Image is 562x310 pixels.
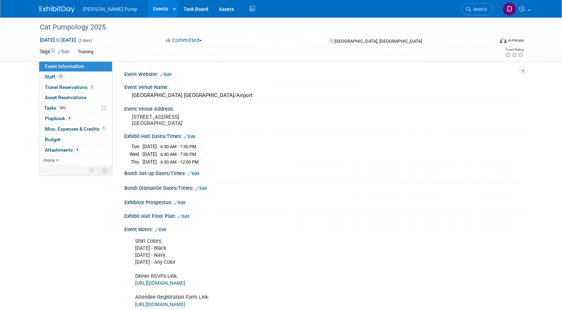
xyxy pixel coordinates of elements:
a: [URL][DOMAIN_NAME] [135,302,185,308]
div: Event Venue Address: [124,104,523,112]
div: [GEOGRAPHIC_DATA] [GEOGRAPHIC_DATA]/Airport [130,90,518,101]
span: Misc. Expenses & Credits [45,126,106,132]
div: Booth Dismantle Dates/Times: [124,183,523,192]
span: Travel Reservations [45,84,95,90]
span: 4 [75,147,80,152]
td: Tags [40,48,69,56]
a: Edit [174,200,186,205]
td: Toggle Event Tabs [98,166,112,175]
a: Edit [195,186,207,191]
a: Edit [58,49,69,54]
span: Tasks [44,105,68,111]
div: Exhibit Hall Floor Plan: [124,211,523,220]
td: Wed. [130,151,143,158]
div: Event Venue Name: [124,82,523,91]
div: In-Person [508,38,524,43]
img: Del Ritz [503,2,516,16]
a: Edit [178,214,189,219]
div: Event Notes: [124,224,523,233]
a: Edit [188,171,199,176]
span: 1 [101,126,106,131]
span: 19 [57,74,64,79]
span: 4 [67,116,72,121]
td: Thu. [130,158,143,165]
a: [URL][DOMAIN_NAME] [135,280,185,286]
a: Budget [39,135,112,145]
div: Cat Pumpology 2025 [37,21,483,34]
div: Training [76,48,96,56]
td: Tue. [130,143,143,151]
span: 6:30 AM - 7:30 PM [160,152,196,157]
a: Event Information [39,61,112,71]
pre: [STREET_ADDRESS] [GEOGRAPHIC_DATA] [132,114,283,126]
td: Personalize Event Tab Strip [86,166,98,175]
div: Exhibit Hall Dates/Times: [124,131,523,140]
span: [DATE] [DATE] [40,37,76,43]
span: Playbook [45,116,72,121]
a: Edit [155,227,166,232]
span: (3 days) [77,38,92,43]
span: [GEOGRAPHIC_DATA], [GEOGRAPHIC_DATA] [334,39,422,44]
a: more [39,155,112,165]
td: [DATE] [143,143,157,151]
a: Staff19 [39,72,112,82]
a: Tasks54% [39,103,112,113]
a: Travel Reservations2 [39,82,112,92]
a: Asset Reservations [39,92,112,103]
div: Exhibitor Prospectus: [124,197,523,206]
a: Edit [184,134,195,139]
a: Attachments4 [39,145,112,155]
div: Booth Set-up Dates/Times: [124,168,523,177]
span: Attachments [45,147,80,153]
span: Search [471,7,487,12]
img: Format-Inperson.png [500,37,507,43]
span: Budget [45,137,61,142]
img: ExhibitDay [40,6,75,13]
span: 54% [58,105,68,111]
div: Event Rating [505,48,524,51]
div: Event Website: [124,69,523,78]
span: more [43,157,55,163]
span: Staff [45,74,64,80]
button: Committed [163,37,205,44]
span: [PERSON_NAME] Pump [83,6,138,12]
span: 2 [89,84,95,90]
div: Event Format [452,36,525,47]
span: 6:30 AM - 7:30 PM [160,144,196,149]
td: [DATE] [143,151,157,158]
span: 6:30 AM - 12:00 PM [160,159,199,165]
span: to [55,37,61,43]
a: Playbook4 [39,113,112,124]
td: [DATE] [143,158,157,165]
span: Event Information [45,63,84,69]
a: Search [462,3,494,15]
span: Asset Reservations [45,95,86,100]
a: Edit [160,72,172,77]
a: Misc. Expenses & Credits1 [39,124,112,134]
